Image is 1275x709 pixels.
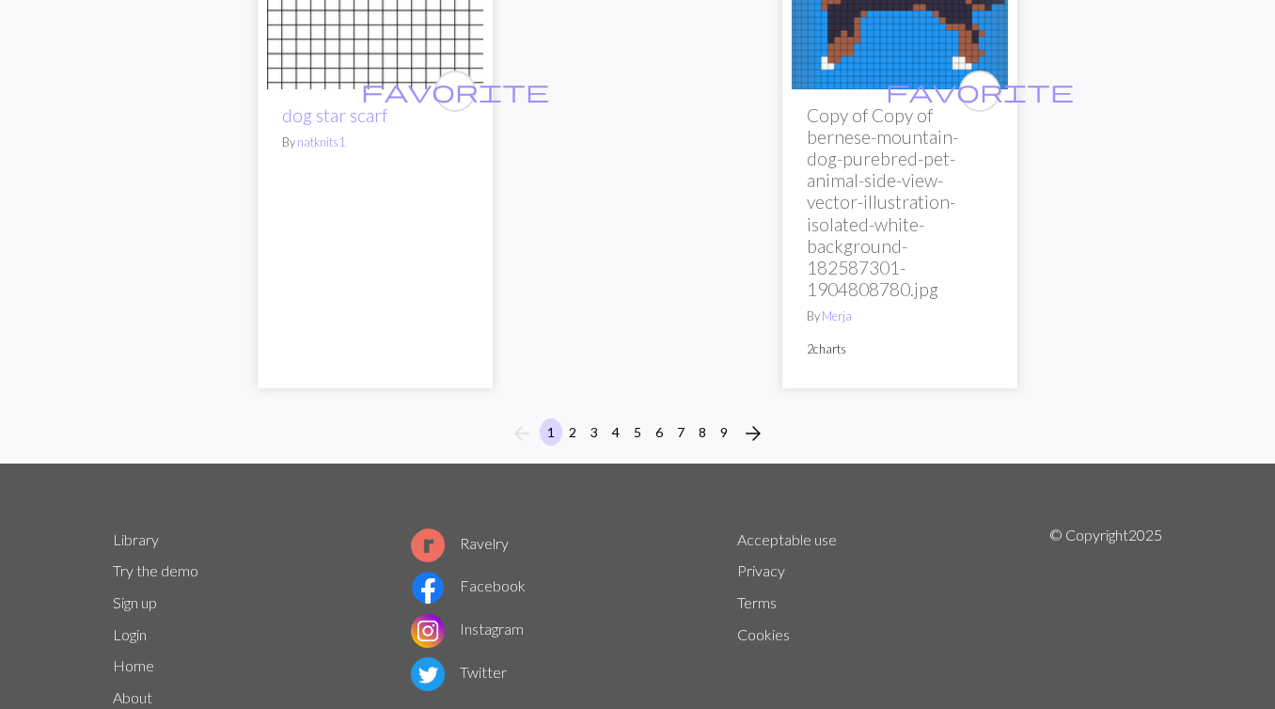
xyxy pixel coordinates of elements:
nav: Page navigation [503,418,772,449]
a: Privacy [737,561,785,579]
button: 3 [583,418,606,446]
i: Next [742,422,764,445]
img: Twitter logo [411,657,445,691]
button: favourite [434,71,476,112]
span: favorite [886,76,1074,105]
button: 4 [605,418,627,446]
button: 2 [561,418,584,446]
p: By [282,134,468,151]
button: 7 [669,418,692,446]
button: 5 [626,418,649,446]
a: natknits1 [297,134,345,150]
img: Ravelry logo [411,528,445,562]
a: Acceptable use [737,530,837,548]
i: favourite [361,72,549,110]
button: Next [734,418,772,449]
a: Cookies [737,625,790,643]
a: Merja [822,308,852,323]
h2: Copy of Copy of bernese-mountain-dog-purebred-pet-animal-side-view-vector-illustration-isolated-w... [807,104,993,299]
button: 6 [648,418,670,446]
button: 1 [540,418,562,446]
a: dog star scarf [282,104,387,126]
a: Facebook [411,576,526,594]
button: 8 [691,418,714,446]
a: Instagram [411,620,524,638]
a: Twitter [411,663,507,681]
img: Instagram logo [411,614,445,648]
a: Sign up [113,593,157,611]
p: By [807,307,993,325]
a: Ravelry [411,534,509,552]
img: Facebook logo [411,571,445,605]
button: 9 [713,418,735,446]
a: Try the demo [113,561,198,579]
a: Library [113,530,159,548]
p: 2 charts [807,340,993,358]
a: Terms [737,593,777,611]
button: favourite [959,71,1000,112]
span: arrow_forward [742,420,764,447]
i: favourite [886,72,1074,110]
a: Home [113,656,154,674]
a: Login [113,625,147,643]
span: favorite [361,76,549,105]
a: About [113,688,152,706]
